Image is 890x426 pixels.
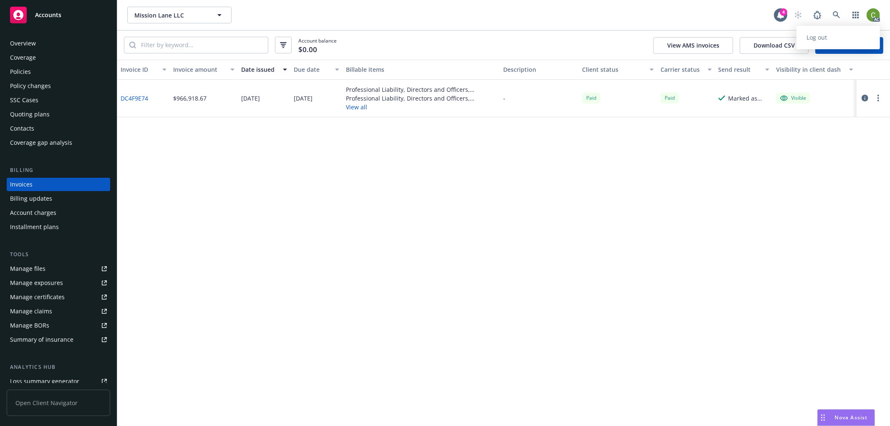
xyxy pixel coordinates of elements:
[35,12,61,18] span: Accounts
[867,8,880,22] img: photo
[797,29,880,46] a: Log out
[7,178,110,191] a: Invoices
[582,65,645,74] div: Client status
[10,79,51,93] div: Policy changes
[790,7,807,23] a: Start snowing
[10,319,49,332] div: Manage BORs
[7,363,110,371] div: Analytics hub
[7,206,110,219] a: Account charges
[7,65,110,78] a: Policies
[298,37,337,53] span: Account balance
[661,65,702,74] div: Carrier status
[582,93,600,103] div: Paid
[346,65,497,74] div: Billable items
[173,94,207,103] div: $966,918.67
[715,60,773,80] button: Send result
[10,122,34,135] div: Contacts
[7,290,110,304] a: Manage certificates
[7,319,110,332] a: Manage BORs
[170,60,238,80] button: Invoice amount
[7,305,110,318] a: Manage claims
[121,94,148,103] a: DC4F9E74
[241,65,278,74] div: Date issued
[10,220,59,234] div: Installment plans
[127,7,232,23] button: Mission Lane LLC
[500,60,579,80] button: Description
[817,409,875,426] button: Nova Assist
[7,51,110,64] a: Coverage
[134,11,207,20] span: Mission Lane LLC
[10,108,50,121] div: Quoting plans
[740,37,809,54] button: Download CSV
[7,390,110,416] span: Open Client Navigator
[657,60,715,80] button: Carrier status
[173,65,225,74] div: Invoice amount
[7,166,110,174] div: Billing
[7,375,110,388] a: Loss summary generator
[503,65,575,74] div: Description
[10,305,52,318] div: Manage claims
[10,333,73,346] div: Summary of insurance
[818,410,828,426] div: Drag to move
[653,37,733,54] button: View AMS invoices
[7,108,110,121] a: Quoting plans
[10,276,63,290] div: Manage exposures
[579,60,658,80] button: Client status
[10,192,52,205] div: Billing updates
[10,136,72,149] div: Coverage gap analysis
[238,60,290,80] button: Date issued
[776,65,844,74] div: Visibility in client dash
[10,290,65,304] div: Manage certificates
[10,206,56,219] div: Account charges
[7,93,110,107] a: SSC Cases
[290,60,343,80] button: Due date
[7,37,110,50] a: Overview
[136,37,268,53] input: Filter by keyword...
[10,51,36,64] div: Coverage
[835,414,868,421] span: Nova Assist
[10,178,33,191] div: Invoices
[847,7,864,23] a: Switch app
[828,7,845,23] a: Search
[121,65,157,74] div: Invoice ID
[773,60,857,80] button: Visibility in client dash
[780,94,806,102] div: Visible
[809,7,826,23] a: Report a Bug
[503,94,505,103] div: -
[10,375,79,388] div: Loss summary generator
[10,262,45,275] div: Manage files
[661,93,679,103] div: Paid
[7,220,110,234] a: Installment plans
[7,79,110,93] a: Policy changes
[7,333,110,346] a: Summary of insurance
[780,8,787,16] div: 4
[346,85,497,94] div: Professional Liability, Directors and Officers, Employment Practices Liability, Fiduciary Liabili...
[7,250,110,259] div: Tools
[343,60,500,80] button: Billable items
[294,65,330,74] div: Due date
[298,44,317,55] span: $0.00
[719,65,760,74] div: Send result
[7,192,110,205] a: Billing updates
[7,136,110,149] a: Coverage gap analysis
[241,94,260,103] div: [DATE]
[10,65,31,78] div: Policies
[7,122,110,135] a: Contacts
[129,42,136,48] svg: Search
[7,276,110,290] a: Manage exposures
[117,60,170,80] button: Invoice ID
[729,94,769,103] div: Marked as sent
[10,93,38,107] div: SSC Cases
[7,3,110,27] a: Accounts
[346,94,497,103] div: Professional Liability, Directors and Officers, Employment Practices Liability, Fiduciary Liabili...
[7,262,110,275] a: Manage files
[294,94,313,103] div: [DATE]
[346,103,497,111] button: View all
[10,37,36,50] div: Overview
